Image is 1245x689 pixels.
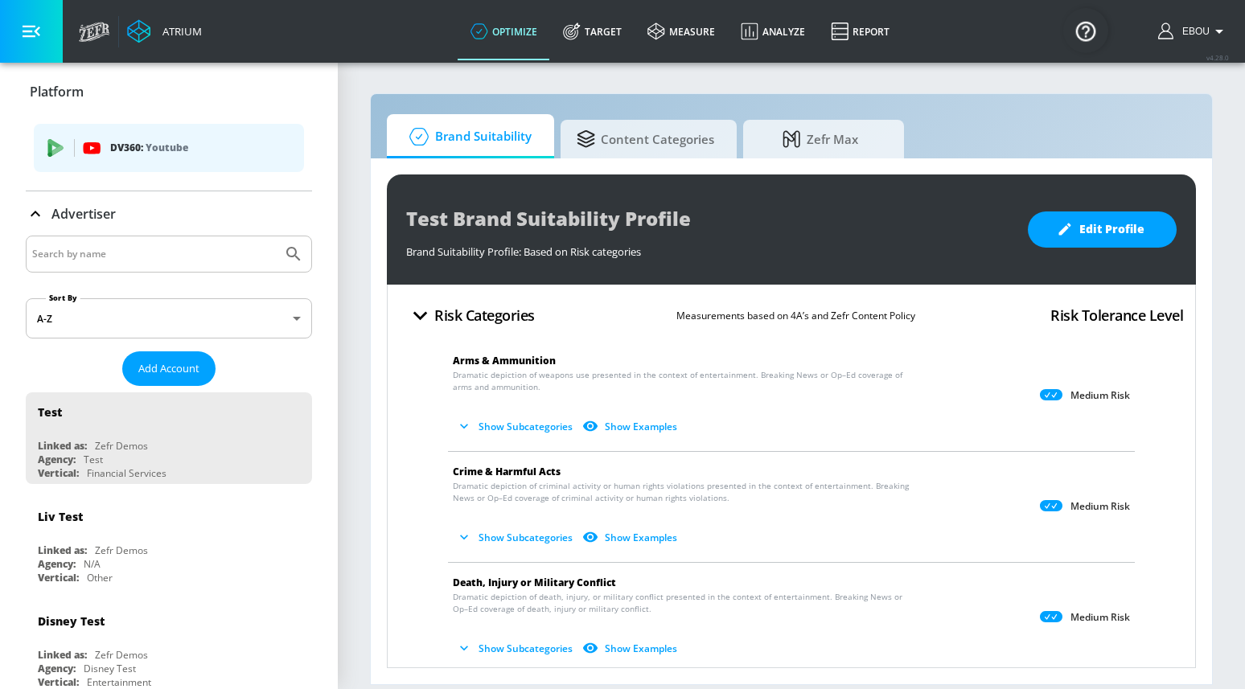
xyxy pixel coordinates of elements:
span: Content Categories [577,120,714,158]
div: Vertical: [38,571,79,584]
button: Add Account [122,351,216,386]
div: Entertainment [87,675,151,689]
div: Advertiser [26,191,312,236]
div: Financial Services [87,466,166,480]
p: Platform [30,83,84,100]
div: Agency: [38,453,76,466]
p: Youtube [146,139,188,156]
a: measure [635,2,728,60]
div: Agency: [38,557,76,571]
h4: Risk Categories [434,304,535,326]
span: Death, Injury or Military Conflict [453,576,616,589]
span: Add Account [138,359,199,378]
div: Liv TestLinked as:Zefr DemosAgency:N/AVertical:Other [26,497,312,589]
span: Crime & Harmful Acts [453,465,561,478]
ul: list of platforms [34,117,304,183]
span: Dramatic depiction of weapons use presented in the context of entertainment. Breaking News or Op–... [453,369,909,393]
p: Medium Risk [1070,611,1130,624]
p: Measurements based on 4A’s and Zefr Content Policy [676,307,915,324]
div: Test [38,404,62,420]
span: v 4.28.0 [1206,53,1229,62]
span: Zefr Max [759,120,881,158]
div: A-Z [26,298,312,338]
div: Linked as: [38,439,87,453]
a: Target [550,2,635,60]
div: N/A [84,557,101,571]
div: Platform [26,69,312,114]
a: Analyze [728,2,818,60]
button: Show Examples [579,524,684,551]
div: Platform [26,113,312,191]
div: Brand Suitability Profile: Based on Risk categories [406,236,1012,259]
div: Other [87,571,113,584]
button: Open Resource Center [1063,8,1108,53]
button: Show Subcategories [453,413,579,440]
h4: Risk Tolerance Level [1050,304,1183,326]
span: Arms & Ammunition [453,354,556,367]
button: Show Subcategories [453,635,579,662]
div: Zefr Demos [95,543,148,557]
div: Linked as: [38,648,87,662]
div: TestLinked as:Zefr DemosAgency:TestVertical:Financial Services [26,392,312,484]
span: Dramatic depiction of death, injury, or military conflict presented in the context of entertainme... [453,591,909,615]
button: Show Subcategories [453,524,579,551]
div: Vertical: [38,675,79,689]
div: Zefr Demos [95,648,148,662]
p: DV360: [110,139,291,157]
span: Brand Suitability [403,117,532,156]
button: Edit Profile [1028,211,1177,248]
div: Test [84,453,103,466]
button: Ebou [1158,22,1229,41]
span: Dramatic depiction of criminal activity or human rights violations presented in the context of en... [453,480,909,504]
p: Advertiser [51,205,116,223]
div: Zefr Demos [95,439,148,453]
div: Liv Test [38,509,83,524]
input: Search by name [32,244,276,265]
p: Medium Risk [1070,389,1130,402]
div: Disney Test [84,662,136,675]
button: Show Examples [579,635,684,662]
a: optimize [458,2,550,60]
div: Vertical: [38,466,79,480]
div: Linked as: [38,543,87,557]
div: Disney Test [38,613,105,629]
span: Edit Profile [1060,219,1144,240]
a: Atrium [127,19,202,43]
a: Report [818,2,902,60]
p: Medium Risk [1070,500,1130,513]
span: login as: ebou.njie@zefr.com [1176,26,1210,37]
button: Risk Categories [400,297,541,334]
div: Agency: [38,662,76,675]
button: Show Examples [579,413,684,440]
div: DV360: Youtube [34,124,304,172]
div: Atrium [156,24,202,39]
label: Sort By [46,293,80,303]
